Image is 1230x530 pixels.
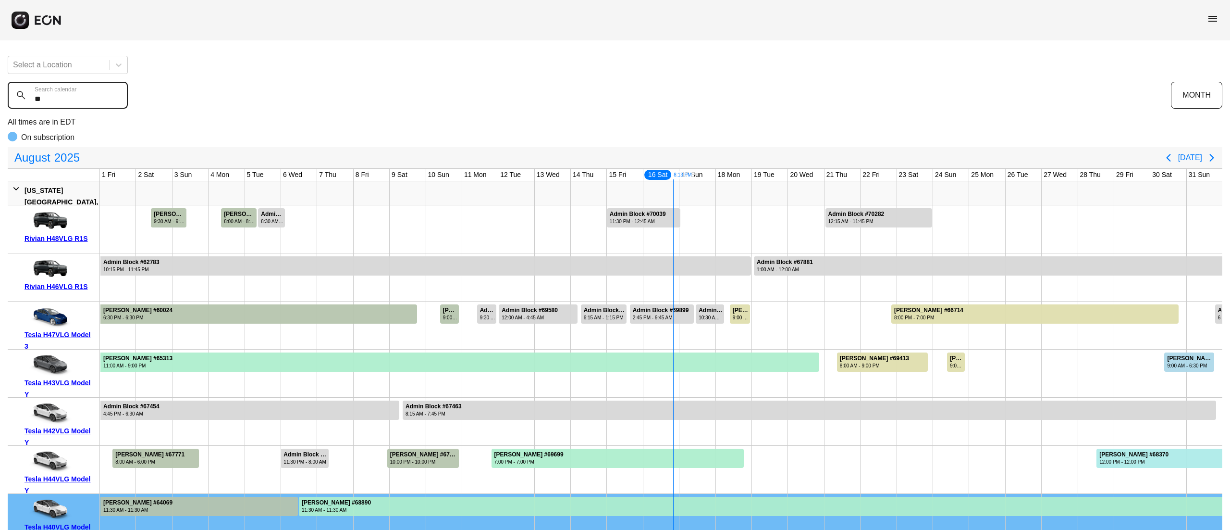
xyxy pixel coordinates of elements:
[12,148,52,167] span: August
[354,169,371,181] div: 8 Fri
[584,314,626,321] div: 6:15 AM - 1:15 PM
[103,499,172,506] div: [PERSON_NAME] #64069
[733,307,749,314] div: [PERSON_NAME] #70126
[136,169,156,181] div: 2 Sat
[25,209,73,233] img: car
[172,169,194,181] div: 3 Sun
[716,169,742,181] div: 18 Mon
[100,169,117,181] div: 1 Fri
[828,218,885,225] div: 12:15 AM - 11:45 PM
[390,451,458,458] div: [PERSON_NAME] #67622
[103,307,172,314] div: [PERSON_NAME] #60024
[643,169,672,181] div: 16 Sat
[633,314,689,321] div: 2:45 PM - 9:45 AM
[1159,148,1178,167] button: Previous page
[35,86,76,93] label: Search calendar
[154,211,185,218] div: [PERSON_NAME] #67321
[103,410,160,417] div: 4:45 PM - 6:30 AM
[788,169,815,181] div: 20 Wed
[491,446,745,468] div: Rented for 7 days by Andrew Felix Current status is rental
[245,169,266,181] div: 5 Tue
[25,353,73,377] img: car
[753,253,1223,276] div: Rented for 225 days by Admin Block Current status is rental
[861,169,882,181] div: 22 Fri
[894,307,963,314] div: [PERSON_NAME] #66714
[261,211,284,218] div: Admin Block #68961
[25,497,73,521] img: car
[757,259,813,266] div: Admin Block #67881
[112,446,199,468] div: Rented for 3 days by Ryan Levy Current status is completed
[1099,458,1168,466] div: 12:00 PM - 12:00 PM
[103,403,160,410] div: Admin Block #67454
[261,218,284,225] div: 8:30 AM - 3:00 AM
[298,494,1223,516] div: Rented for 30 days by Mitchell Kapor Current status is rental
[1164,350,1214,372] div: Rented for 2 days by Allan Isla Current status is open
[606,205,681,227] div: Rented for 3 days by Admin Block Current status is rental
[1171,82,1222,109] button: MONTH
[1215,302,1223,324] div: Rented for 6 days by Admin Block Current status is rental
[406,410,462,417] div: 8:15 AM - 7:45 PM
[150,205,186,227] div: Rented for 1 days by Steeve Laurent Current status is completed
[695,302,725,324] div: Rented for 1 days by Admin Block Current status is rental
[25,185,98,219] div: [US_STATE][GEOGRAPHIC_DATA], [GEOGRAPHIC_DATA]
[258,205,285,227] div: Rented for 1 days by Admin Block Current status is rental
[729,302,750,324] div: Rented for 1 days by Silas Schulte Current status is verified
[390,169,409,181] div: 9 Sat
[1042,169,1069,181] div: 27 Wed
[100,302,418,324] div: Rented for 34 days by Neil Mehta Current status is completed
[302,506,371,514] div: 11:30 AM - 11:30 AM
[154,218,185,225] div: 9:30 AM - 9:30 AM
[1096,446,1223,468] div: Rented for 30 days by Jared Rodman Current status is confirmed
[1099,451,1168,458] div: [PERSON_NAME] #68370
[477,302,497,324] div: Rented for 1 days by Admin Block Current status is rental
[480,307,495,314] div: Admin Block #69403
[733,314,749,321] div: 9:00 AM - 11:00 PM
[283,451,328,458] div: Admin Block #68960
[699,307,723,314] div: Admin Block #70180
[757,266,813,273] div: 1:00 AM - 12:00 AM
[498,169,523,181] div: 12 Tue
[25,449,73,473] img: car
[25,281,96,292] div: Rivian H46VLG R1S
[502,307,558,314] div: Admin Block #69580
[494,451,564,458] div: [PERSON_NAME] #69699
[25,473,96,496] div: Tesla H44VLG Model Y
[25,329,96,352] div: Tesla H47VLG Model 3
[402,398,1217,420] div: Rented for 23 days by Admin Block Current status is rental
[580,302,627,324] div: Rented for 2 days by Admin Block Current status is rental
[443,307,458,314] div: [PERSON_NAME] #69203
[406,403,462,410] div: Admin Block #67463
[1202,148,1221,167] button: Next page
[1150,169,1173,181] div: 30 Sat
[840,355,909,362] div: [PERSON_NAME] #69413
[950,355,964,362] div: [PERSON_NAME] #69743
[610,218,666,225] div: 11:30 PM - 12:45 AM
[897,169,920,181] div: 23 Sat
[1078,169,1103,181] div: 28 Thu
[440,302,459,324] div: Rented for 1 days by Steeve Laurent Current status is completed
[426,169,451,181] div: 10 Sun
[52,148,82,167] span: 2025
[21,132,74,143] p: On subscription
[209,169,231,181] div: 4 Mon
[462,169,489,181] div: 11 Mon
[891,302,1179,324] div: Rented for 8 days by Stephen Applegate Current status is verified
[317,169,338,181] div: 7 Thu
[502,314,558,321] div: 12:00 AM - 4:45 AM
[1167,355,1213,362] div: [PERSON_NAME] #70041
[221,205,257,227] div: Rented for 1 days by Rafael Cespedes Current status is completed
[224,211,255,218] div: [PERSON_NAME] #68742
[103,506,172,514] div: 11:30 AM - 11:30 AM
[825,205,933,227] div: Rented for 3 days by Admin Block Current status is rental
[390,458,458,466] div: 10:00 PM - 10:00 PM
[302,499,371,506] div: [PERSON_NAME] #68890
[100,494,298,516] div: Rented for 30 days by Mitchell Kapor Current status is completed
[933,169,958,181] div: 24 Sun
[633,307,689,314] div: Admin Block #69899
[824,169,849,181] div: 21 Thu
[283,458,328,466] div: 11:30 PM - 8:00 AM
[571,169,595,181] div: 14 Thu
[498,302,578,324] div: Rented for 3 days by Admin Block Current status is open
[1114,169,1135,181] div: 29 Fri
[1218,314,1221,321] div: 6:30 PM - 7:00 PM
